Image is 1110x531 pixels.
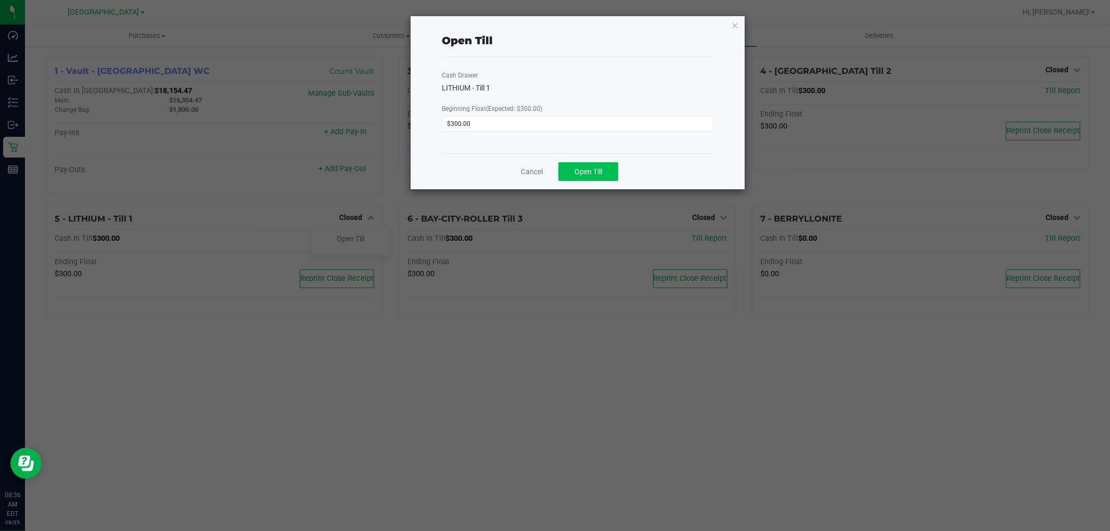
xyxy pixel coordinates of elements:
div: LITHIUM - Till 1 [442,83,713,94]
span: Beginning Float [442,105,542,112]
a: Cancel [521,166,543,177]
div: Open Till [442,33,493,48]
span: Open Till [575,167,602,176]
label: Cash Drawer [442,71,478,80]
iframe: Resource center [10,448,42,479]
span: (Expected: $300.00) [486,105,542,112]
button: Open Till [558,162,618,181]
